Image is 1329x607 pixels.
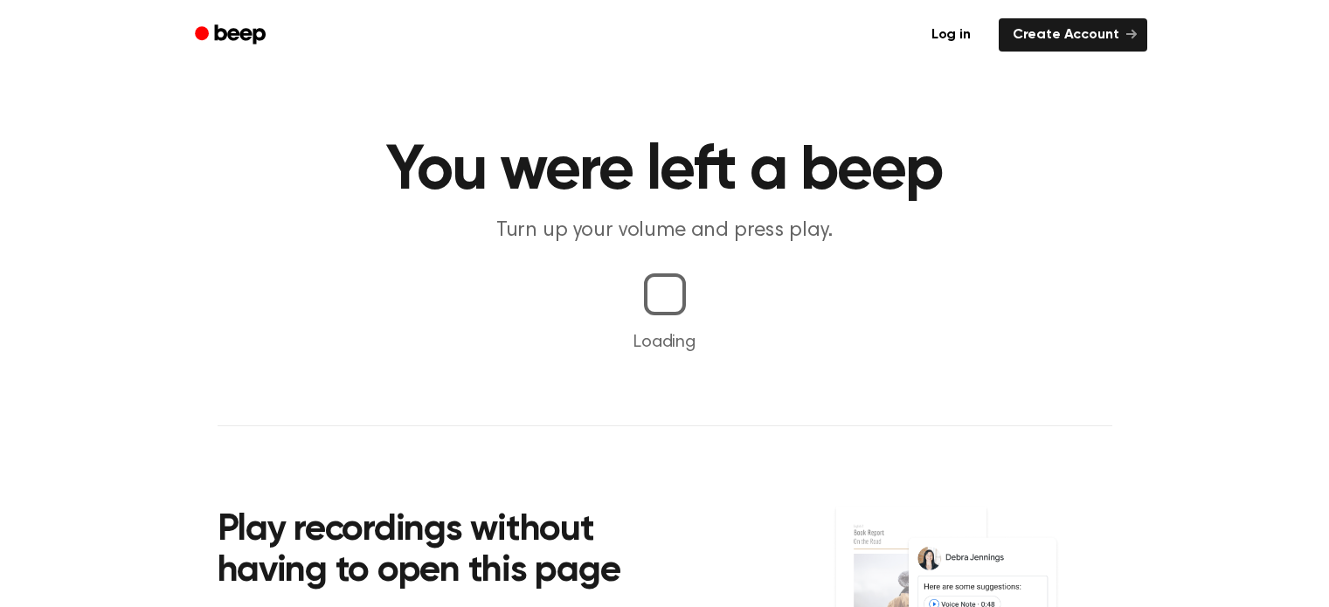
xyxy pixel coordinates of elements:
[914,15,988,55] a: Log in
[329,217,1000,245] p: Turn up your volume and press play.
[999,18,1147,52] a: Create Account
[218,140,1112,203] h1: You were left a beep
[183,18,281,52] a: Beep
[218,510,689,593] h2: Play recordings without having to open this page
[21,329,1308,355] p: Loading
